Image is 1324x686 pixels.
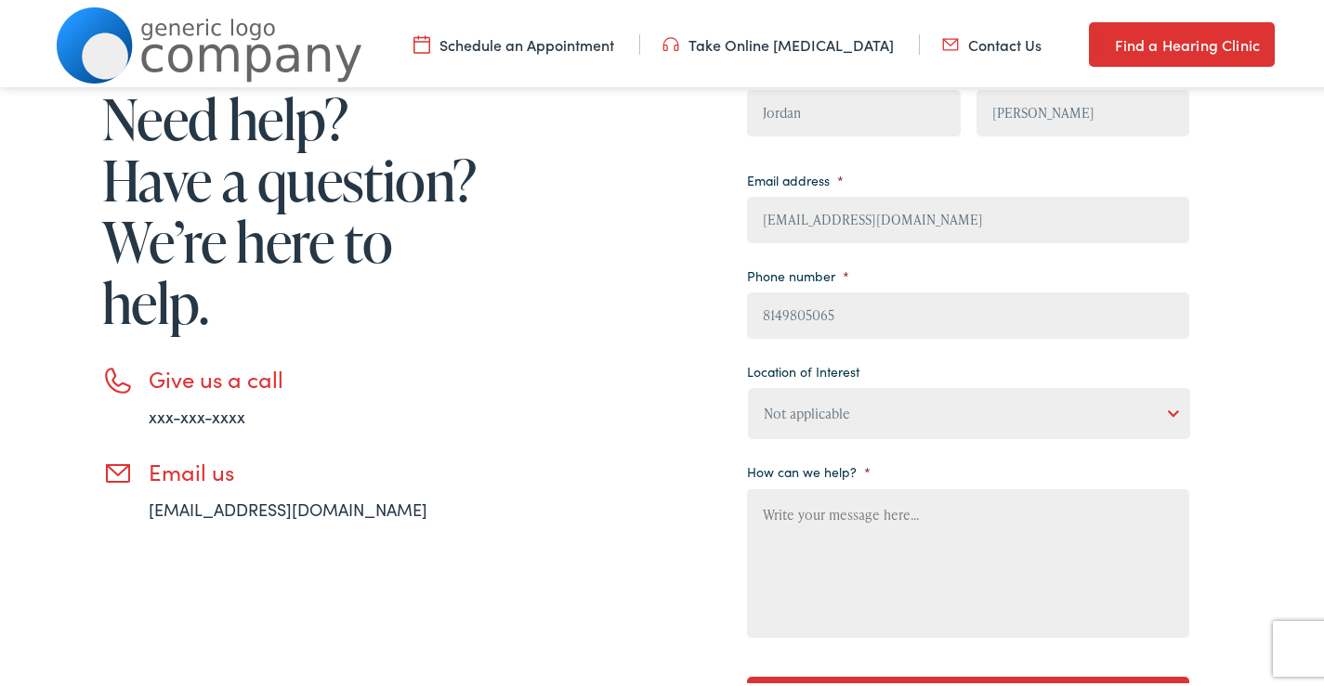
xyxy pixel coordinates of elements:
a: [EMAIL_ADDRESS][DOMAIN_NAME] [149,494,427,517]
label: Email address [747,168,844,185]
label: How can we help? [747,459,871,476]
label: Phone number [747,264,849,280]
img: utility icon [1089,30,1106,52]
input: First name [747,86,960,133]
a: Find a Hearing Clinic [1089,19,1275,63]
a: Schedule an Appointment [413,31,614,51]
img: utility icon [942,31,959,51]
a: Contact Us [942,31,1042,51]
h3: Email us [149,455,483,482]
h1: Need help? Have a question? We’re here to help. [102,84,483,330]
a: xxx-xxx-xxxx [149,401,245,424]
input: example@email.com [747,193,1189,239]
label: Location of Interest [747,359,859,376]
h3: Give us a call [149,362,483,389]
a: Take Online [MEDICAL_DATA] [662,31,894,51]
img: utility icon [413,31,430,51]
input: (XXX) XXX - XXXX [747,289,1189,335]
input: Last name [977,86,1189,133]
img: utility icon [662,31,679,51]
